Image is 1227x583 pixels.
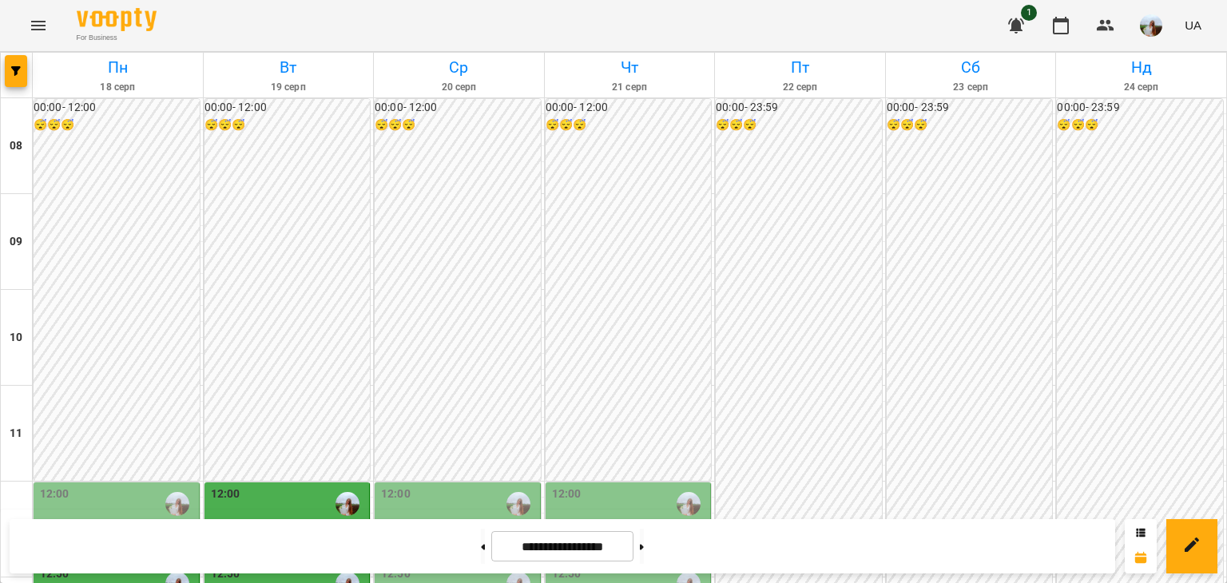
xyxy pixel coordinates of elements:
h6: Ср [376,55,542,80]
h6: 00:00 - 12:00 [34,99,200,117]
h6: 10 [10,329,22,347]
h6: 00:00 - 12:00 [204,99,371,117]
label: 12:00 [552,486,582,503]
h6: 09 [10,233,22,251]
h6: 11 [10,425,22,442]
button: UA [1178,10,1208,40]
h6: 00:00 - 12:00 [546,99,712,117]
h6: 00:00 - 23:59 [887,99,1053,117]
span: 1 [1021,5,1037,21]
h6: 00:00 - 23:59 [1057,99,1223,117]
img: Шемедюк Дарина Олександрівна [677,492,701,516]
img: Шемедюк Дарина Олександрівна [336,492,359,516]
h6: 😴😴😴 [204,117,371,134]
h6: Сб [888,55,1054,80]
img: 1b82cdbc68fd32853a67547598c0d3c2.jpg [1140,14,1162,37]
label: 12:00 [211,486,240,503]
h6: Пт [717,55,883,80]
img: Шемедюк Дарина Олександрівна [506,492,530,516]
h6: 😴😴😴 [546,117,712,134]
h6: 20 серп [376,80,542,95]
h6: 00:00 - 12:00 [375,99,541,117]
h6: 08 [10,137,22,155]
h6: 18 серп [35,80,201,95]
h6: 😴😴😴 [1057,117,1223,134]
h6: Пн [35,55,201,80]
h6: 21 серп [547,80,713,95]
img: Шемедюк Дарина Олександрівна [165,492,189,516]
h6: 00:00 - 23:59 [716,99,882,117]
label: 12:00 [40,486,69,503]
h6: 😴😴😴 [34,117,200,134]
h6: 😴😴😴 [716,117,882,134]
label: 12:00 [381,486,411,503]
img: Voopty Logo [77,8,157,31]
button: Menu [19,6,58,45]
h6: 😴😴😴 [375,117,541,134]
h6: Вт [206,55,371,80]
h6: Нд [1058,55,1224,80]
span: For Business [77,33,157,43]
h6: 22 серп [717,80,883,95]
h6: 😴😴😴 [887,117,1053,134]
h6: 24 серп [1058,80,1224,95]
h6: Чт [547,55,713,80]
span: UA [1185,17,1201,34]
h6: 19 серп [206,80,371,95]
h6: 23 серп [888,80,1054,95]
